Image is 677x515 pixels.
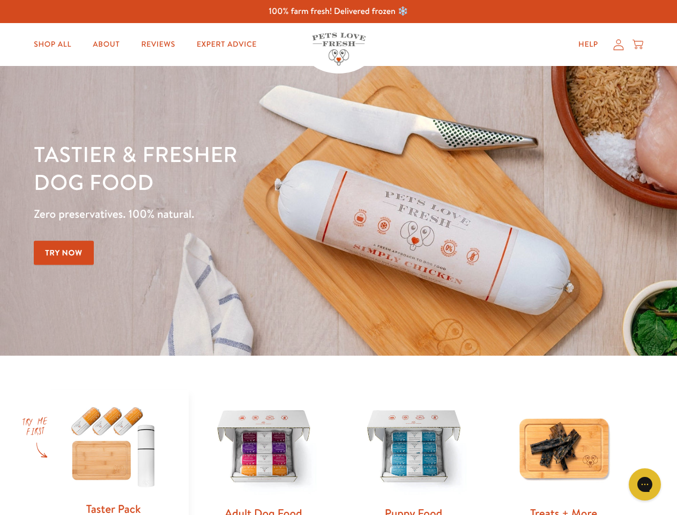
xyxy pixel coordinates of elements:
[132,34,183,55] a: Reviews
[25,34,80,55] a: Shop All
[34,241,94,265] a: Try Now
[188,34,265,55] a: Expert Advice
[34,204,440,224] p: Zero preservatives. 100% natural.
[623,465,666,504] iframe: Gorgias live chat messenger
[312,33,366,65] img: Pets Love Fresh
[84,34,128,55] a: About
[570,34,607,55] a: Help
[34,140,440,196] h1: Tastier & fresher dog food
